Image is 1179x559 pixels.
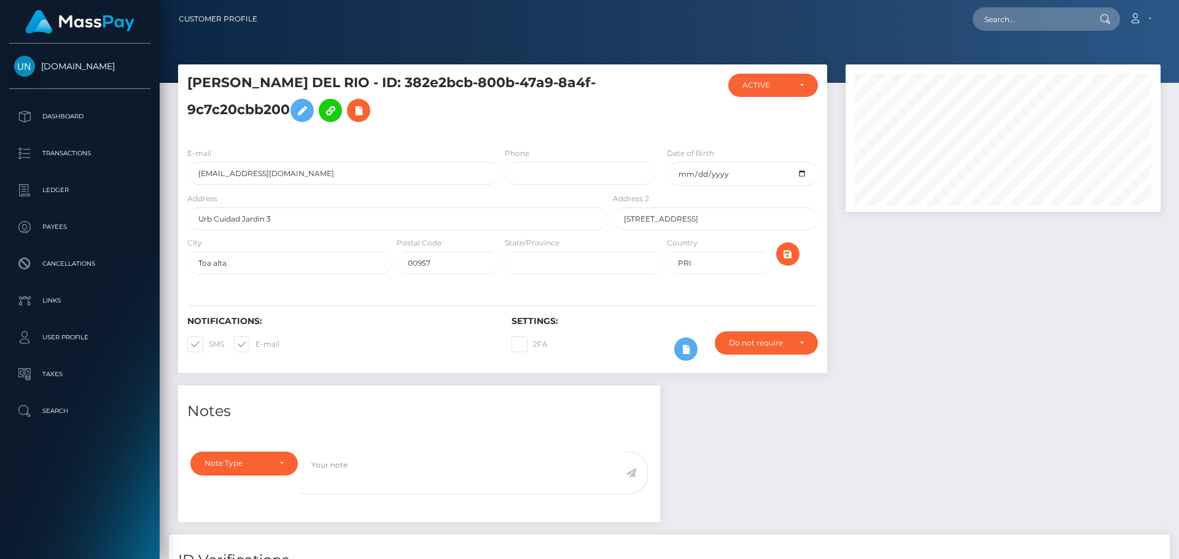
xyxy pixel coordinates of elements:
[187,74,601,128] h5: [PERSON_NAME] DEL RIO - ID: 382e2bcb-800b-47a9-8a4f-9c7c20cbb200
[25,10,134,34] img: MassPay Logo
[187,316,493,326] h6: Notifications:
[667,148,714,159] label: Date of Birth
[234,336,279,352] label: E-mail
[742,80,790,90] div: ACTIVE
[14,328,146,347] p: User Profile
[187,193,217,204] label: Address
[14,144,146,163] p: Transactions
[397,237,442,249] label: Postal Code
[14,402,146,420] p: Search
[9,359,150,390] a: Taxes
[14,218,146,236] p: Payees
[729,338,790,348] div: Do not require
[9,396,150,426] a: Search
[14,181,146,199] p: Ledger
[187,237,202,249] label: City
[9,285,150,316] a: Links
[14,56,35,77] img: Unlockt.me
[728,74,818,97] button: ACTIVE
[667,237,698,249] label: Country
[204,458,270,468] div: Note Type
[9,138,150,169] a: Transactions
[512,336,548,352] label: 2FA
[14,255,146,273] p: Cancellations
[973,7,1088,31] input: Search...
[512,316,817,326] h6: Settings:
[190,452,298,475] button: Note Type
[9,61,150,72] span: [DOMAIN_NAME]
[187,336,224,352] label: SMS
[9,212,150,242] a: Payees
[9,322,150,353] a: User Profile
[187,148,211,159] label: E-mail
[9,101,150,132] a: Dashboard
[505,148,529,159] label: Phone
[715,331,818,355] button: Do not require
[9,249,150,279] a: Cancellations
[187,401,651,422] h4: Notes
[14,291,146,310] p: Links
[14,107,146,126] p: Dashboard
[9,175,150,206] a: Ledger
[14,365,146,384] p: Taxes
[505,237,559,249] label: State/Province
[179,6,257,32] a: Customer Profile
[613,193,649,204] label: Address 2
